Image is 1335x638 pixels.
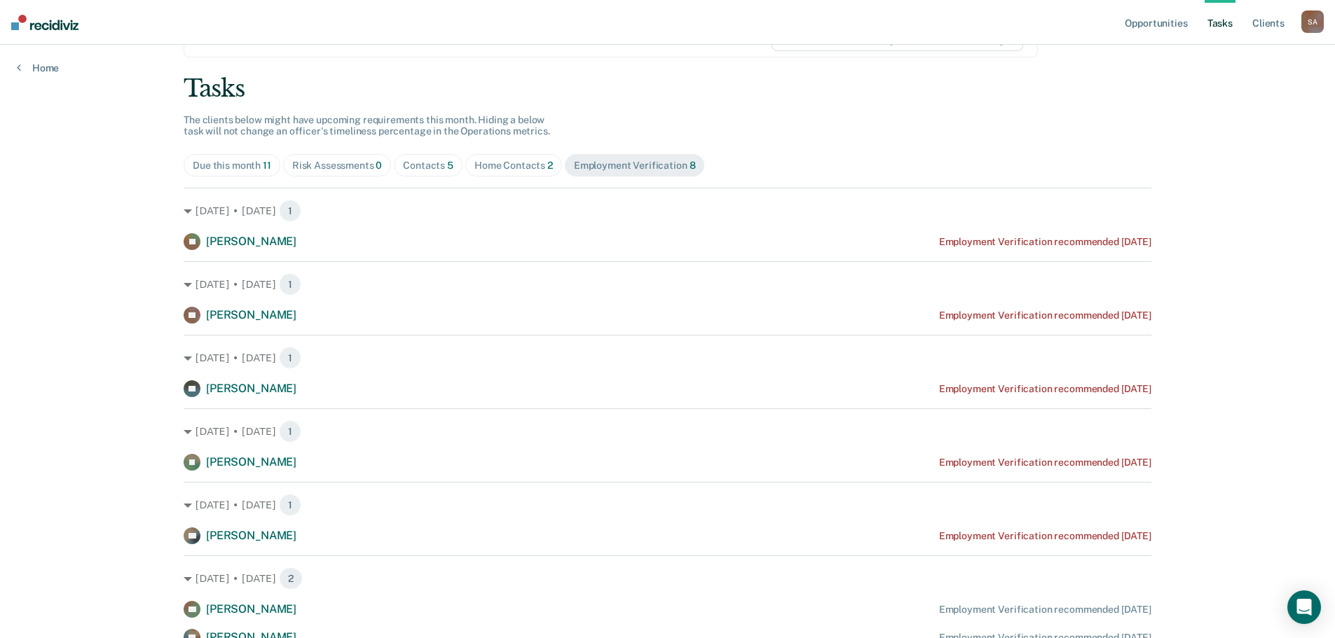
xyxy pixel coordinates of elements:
[184,273,1151,296] div: [DATE] • [DATE] 1
[206,382,296,395] span: [PERSON_NAME]
[184,74,1151,103] div: Tasks
[547,160,553,171] span: 2
[206,455,296,469] span: [PERSON_NAME]
[447,160,453,171] span: 5
[1301,11,1324,33] button: SA
[279,273,301,296] span: 1
[939,310,1151,321] div: Employment Verification recommended [DATE]
[206,308,296,321] span: [PERSON_NAME]
[939,530,1151,542] div: Employment Verification recommended [DATE]
[1301,11,1324,33] div: S A
[184,114,550,137] span: The clients below might have upcoming requirements this month. Hiding a below task will not chang...
[279,494,301,516] span: 1
[292,160,383,172] div: Risk Assessments
[206,235,296,248] span: [PERSON_NAME]
[939,236,1151,248] div: Employment Verification recommended [DATE]
[279,567,303,590] span: 2
[939,604,1151,616] div: Employment Verification recommended [DATE]
[279,347,301,369] span: 1
[939,383,1151,395] div: Employment Verification recommended [DATE]
[376,160,382,171] span: 0
[11,15,78,30] img: Recidiviz
[17,62,59,74] a: Home
[1287,590,1321,624] div: Open Intercom Messenger
[184,494,1151,516] div: [DATE] • [DATE] 1
[403,160,453,172] div: Contacts
[184,420,1151,443] div: [DATE] • [DATE] 1
[184,200,1151,222] div: [DATE] • [DATE] 1
[690,160,696,171] span: 8
[184,567,1151,590] div: [DATE] • [DATE] 2
[184,347,1151,369] div: [DATE] • [DATE] 1
[279,200,301,222] span: 1
[574,160,696,172] div: Employment Verification
[474,160,553,172] div: Home Contacts
[206,529,296,542] span: [PERSON_NAME]
[193,160,271,172] div: Due this month
[263,160,271,171] span: 11
[939,457,1151,469] div: Employment Verification recommended [DATE]
[206,602,296,616] span: [PERSON_NAME]
[279,420,301,443] span: 1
